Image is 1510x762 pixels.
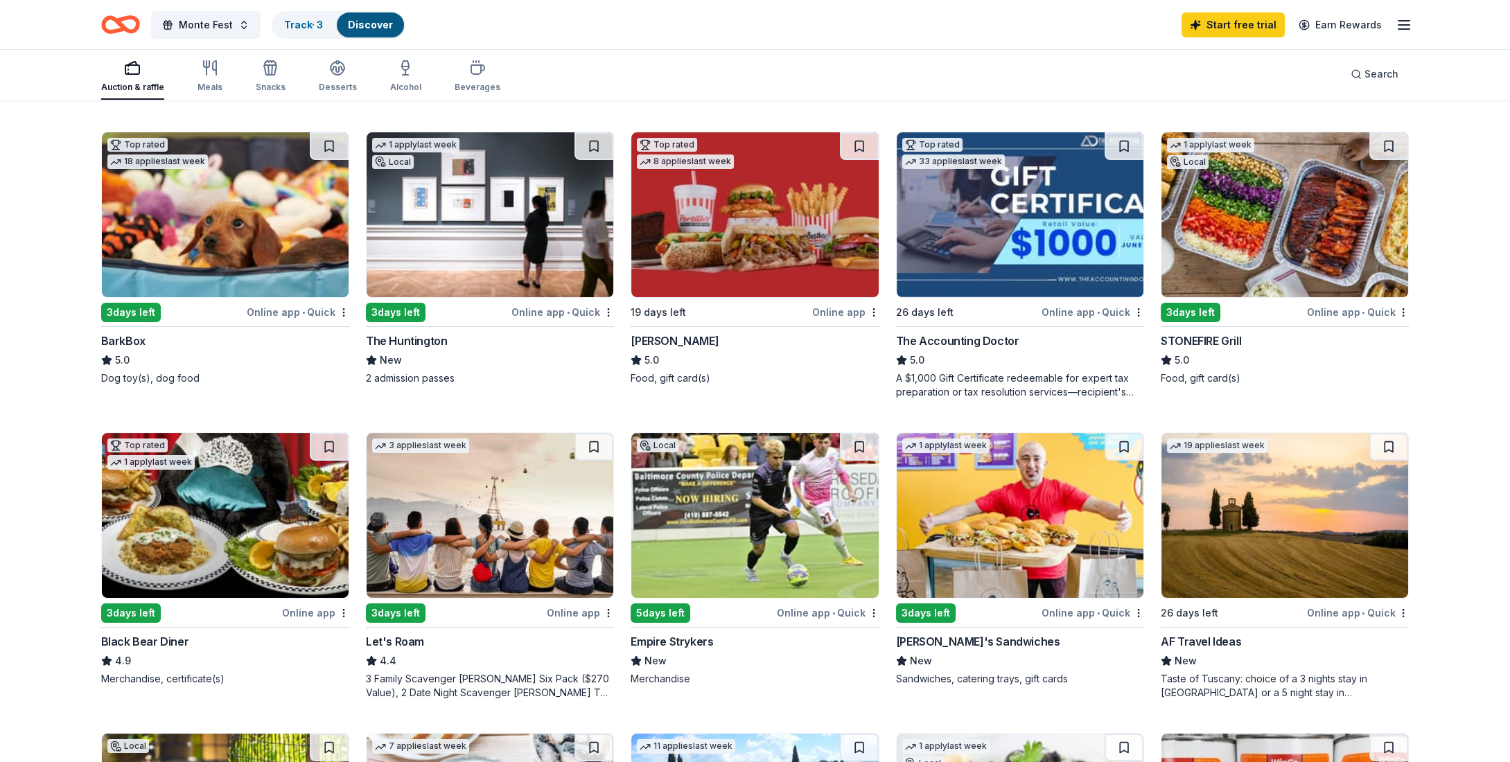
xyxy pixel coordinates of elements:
[107,455,195,470] div: 1 apply last week
[372,739,469,754] div: 7 applies last week
[1167,438,1267,453] div: 19 applies last week
[319,82,357,93] div: Desserts
[1364,66,1398,82] span: Search
[832,608,835,619] span: •
[631,672,879,686] div: Merchandise
[910,653,932,669] span: New
[1362,608,1365,619] span: •
[896,672,1144,686] div: Sandwiches, catering trays, gift cards
[390,54,421,100] button: Alcohol
[372,138,459,152] div: 1 apply last week
[107,438,168,452] div: Top rated
[101,633,189,650] div: Black Bear Diner
[902,138,963,152] div: Top rated
[896,633,1060,650] div: [PERSON_NAME]'s Sandwiches
[380,352,402,369] span: New
[284,19,323,30] a: Track· 3
[455,54,500,100] button: Beverages
[644,352,659,369] span: 5.0
[631,371,879,385] div: Food, gift card(s)
[101,8,140,41] a: Home
[372,155,414,169] div: Local
[101,432,349,686] a: Image for Black Bear DinerTop rated1 applylast week3days leftOnline appBlack Bear Diner4.9Merchan...
[1161,433,1408,598] img: Image for AF Travel Ideas
[319,54,357,100] button: Desserts
[1340,60,1410,88] button: Search
[637,154,734,169] div: 8 applies last week
[366,371,614,385] div: 2 admission passes
[282,604,349,621] div: Online app
[366,303,425,322] div: 3 days left
[107,154,208,169] div: 18 applies last week
[101,54,164,100] button: Auction & raffle
[1306,303,1409,321] div: Online app Quick
[367,132,613,297] img: Image for The Huntington
[197,54,222,100] button: Meals
[1175,352,1189,369] span: 5.0
[102,132,349,297] img: Image for BarkBox
[272,11,405,39] button: Track· 3Discover
[366,603,425,623] div: 3 days left
[637,138,697,152] div: Top rated
[390,82,421,93] div: Alcohol
[644,653,667,669] span: New
[179,17,233,33] span: Monte Fest
[367,433,613,598] img: Image for Let's Roam
[902,154,1005,169] div: 33 applies last week
[896,432,1144,686] a: Image for Ike's Sandwiches1 applylast week3days leftOnline app•Quick[PERSON_NAME]'s SandwichesNew...
[897,132,1143,297] img: Image for The Accounting Doctor
[567,307,570,318] span: •
[637,739,735,754] div: 11 applies last week
[1161,303,1220,322] div: 3 days left
[1042,303,1144,321] div: Online app Quick
[101,672,349,686] div: Merchandise, certificate(s)
[380,653,396,669] span: 4.4
[101,603,161,623] div: 3 days left
[366,132,614,385] a: Image for The Huntington1 applylast weekLocal3days leftOnline app•QuickThe HuntingtonNew2 admissi...
[455,82,500,93] div: Beverages
[1097,608,1100,619] span: •
[1362,307,1365,318] span: •
[197,82,222,93] div: Meals
[812,303,879,321] div: Online app
[302,307,305,318] span: •
[366,633,424,650] div: Let's Roam
[101,303,161,322] div: 3 days left
[902,438,990,453] div: 1 apply last week
[777,604,879,621] div: Online app Quick
[1167,155,1209,169] div: Local
[256,54,286,100] button: Snacks
[1182,12,1285,37] a: Start free trial
[101,132,349,385] a: Image for BarkBoxTop rated18 applieslast week3days leftOnline app•QuickBarkBox5.0Dog toy(s), dog ...
[547,604,614,621] div: Online app
[151,11,261,39] button: Monte Fest
[366,672,614,700] div: 3 Family Scavenger [PERSON_NAME] Six Pack ($270 Value), 2 Date Night Scavenger [PERSON_NAME] Two ...
[256,82,286,93] div: Snacks
[348,19,393,30] a: Discover
[107,138,168,152] div: Top rated
[1306,604,1409,621] div: Online app Quick
[115,653,131,669] span: 4.9
[631,633,713,650] div: Empire Strykers
[511,303,614,321] div: Online app Quick
[102,433,349,598] img: Image for Black Bear Diner
[1042,604,1144,621] div: Online app Quick
[1161,672,1409,700] div: Taste of Tuscany: choice of a 3 nights stay in [GEOGRAPHIC_DATA] or a 5 night stay in [GEOGRAPHIC...
[366,432,614,700] a: Image for Let's Roam3 applieslast week3days leftOnline appLet's Roam4.43 Family Scavenger [PERSON...
[896,304,954,321] div: 26 days left
[631,304,686,321] div: 19 days left
[1161,333,1241,349] div: STONEFIRE Grill
[1290,12,1390,37] a: Earn Rewards
[366,333,447,349] div: The Huntington
[247,303,349,321] div: Online app Quick
[631,132,879,385] a: Image for Portillo'sTop rated8 applieslast week19 days leftOnline app[PERSON_NAME]5.0Food, gift c...
[631,433,878,598] img: Image for Empire Strykers
[1161,633,1241,650] div: AF Travel Ideas
[101,371,349,385] div: Dog toy(s), dog food
[896,603,956,623] div: 3 days left
[896,333,1019,349] div: The Accounting Doctor
[101,333,146,349] div: BarkBox
[1161,605,1218,621] div: 26 days left
[631,432,879,686] a: Image for Empire StrykersLocal5days leftOnline app•QuickEmpire StrykersNewMerchandise
[101,82,164,93] div: Auction & raffle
